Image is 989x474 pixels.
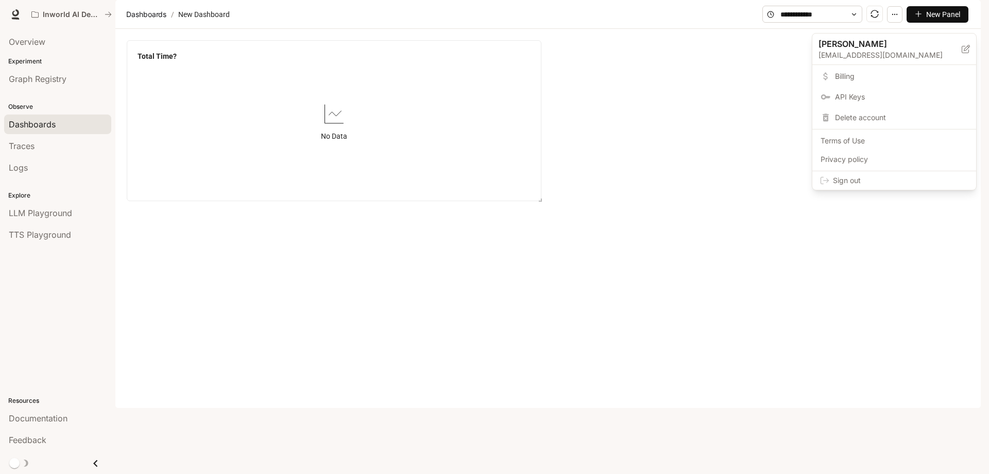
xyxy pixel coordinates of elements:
div: [PERSON_NAME][EMAIL_ADDRESS][DOMAIN_NAME] [812,34,976,65]
span: Privacy policy [821,154,968,165]
p: [PERSON_NAME] [819,38,945,50]
p: [EMAIL_ADDRESS][DOMAIN_NAME] [819,50,962,60]
span: Billing [835,71,968,81]
span: API Keys [835,92,968,102]
a: Billing [814,67,974,86]
span: Terms of Use [821,136,968,146]
a: API Keys [814,88,974,106]
span: Sign out [833,175,968,186]
span: Delete account [835,112,968,123]
a: Privacy policy [814,150,974,169]
div: Sign out [812,171,976,190]
a: Terms of Use [814,132,974,150]
div: Delete account [814,108,974,127]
